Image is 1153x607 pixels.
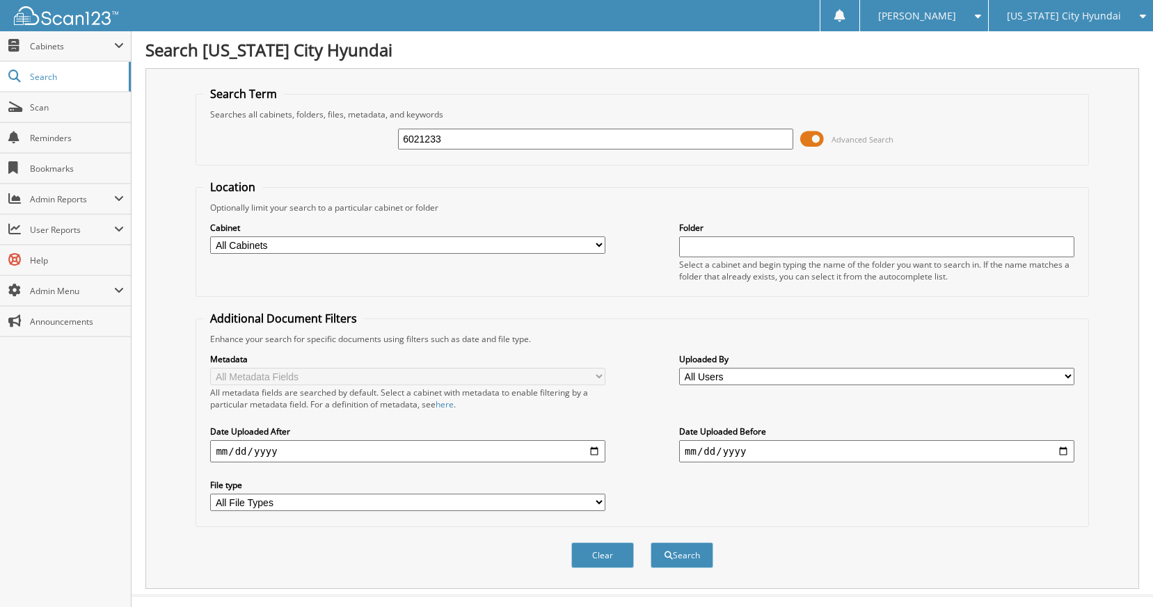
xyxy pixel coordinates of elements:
[210,222,605,234] label: Cabinet
[203,179,262,195] legend: Location
[679,440,1074,462] input: end
[145,38,1139,61] h1: Search [US_STATE] City Hyundai
[30,193,114,205] span: Admin Reports
[1007,12,1121,20] span: [US_STATE] City Hyundai
[203,86,284,102] legend: Search Term
[436,398,454,410] a: here
[30,224,114,236] span: User Reports
[30,71,122,83] span: Search
[679,259,1074,282] div: Select a cabinet and begin typing the name of the folder you want to search in. If the name match...
[30,163,124,175] span: Bookmarks
[203,108,1081,120] div: Searches all cabinets, folders, files, metadata, and keywords
[210,479,605,491] label: File type
[30,102,124,113] span: Scan
[14,6,118,25] img: scan123-logo-white.svg
[679,353,1074,365] label: Uploaded By
[210,387,605,410] div: All metadata fields are searched by default. Select a cabinet with metadata to enable filtering b...
[1083,540,1153,607] iframe: Chat Widget
[203,333,1081,345] div: Enhance your search for specific documents using filters such as date and file type.
[679,222,1074,234] label: Folder
[30,132,124,144] span: Reminders
[30,254,124,266] span: Help
[679,426,1074,437] label: Date Uploaded Before
[651,542,713,568] button: Search
[203,311,364,326] legend: Additional Document Filters
[30,40,114,52] span: Cabinets
[571,542,634,568] button: Clear
[210,353,605,365] label: Metadata
[203,202,1081,213] div: Optionally limit your search to a particular cabinet or folder
[832,134,893,145] span: Advanced Search
[210,426,605,437] label: Date Uploaded After
[878,12,956,20] span: [PERSON_NAME]
[210,440,605,462] input: start
[30,316,124,327] span: Announcements
[30,285,114,297] span: Admin Menu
